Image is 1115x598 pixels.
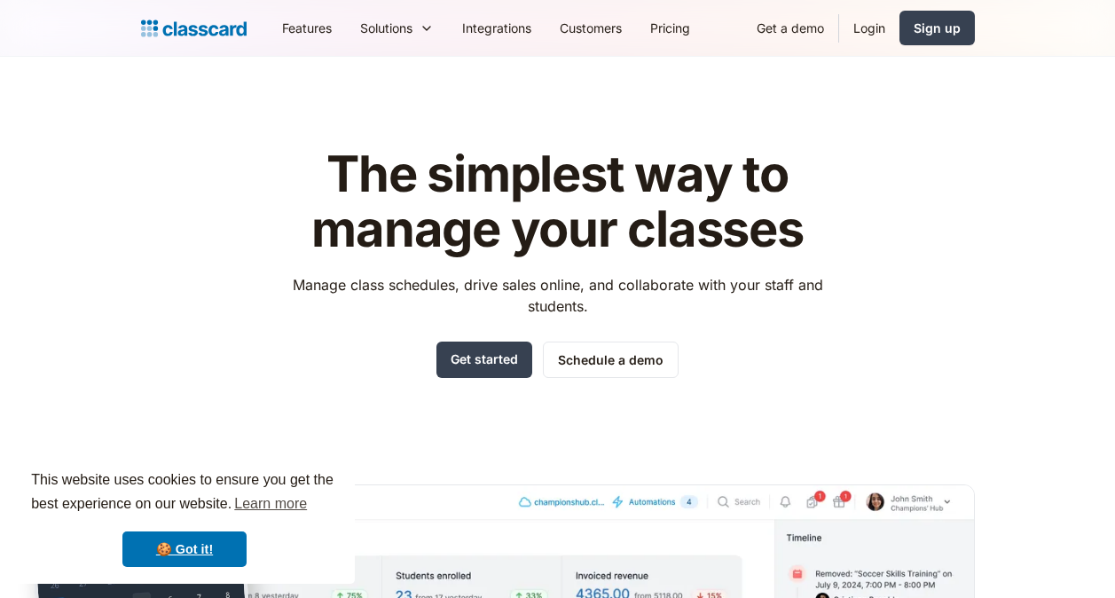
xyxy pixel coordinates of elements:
a: Customers [546,8,636,48]
a: Sign up [899,11,975,45]
a: Login [839,8,899,48]
a: Integrations [448,8,546,48]
div: cookieconsent [14,452,355,584]
div: Sign up [914,19,961,37]
a: Schedule a demo [543,342,679,378]
h1: The simplest way to manage your classes [276,147,839,256]
a: learn more about cookies [232,491,310,517]
div: Solutions [360,19,412,37]
a: Pricing [636,8,704,48]
p: Manage class schedules, drive sales online, and collaborate with your staff and students. [276,274,839,317]
a: home [141,16,247,41]
a: dismiss cookie message [122,531,247,567]
div: Solutions [346,8,448,48]
a: Get a demo [742,8,838,48]
span: This website uses cookies to ensure you get the best experience on our website. [31,469,338,517]
a: Features [268,8,346,48]
a: Get started [436,342,532,378]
